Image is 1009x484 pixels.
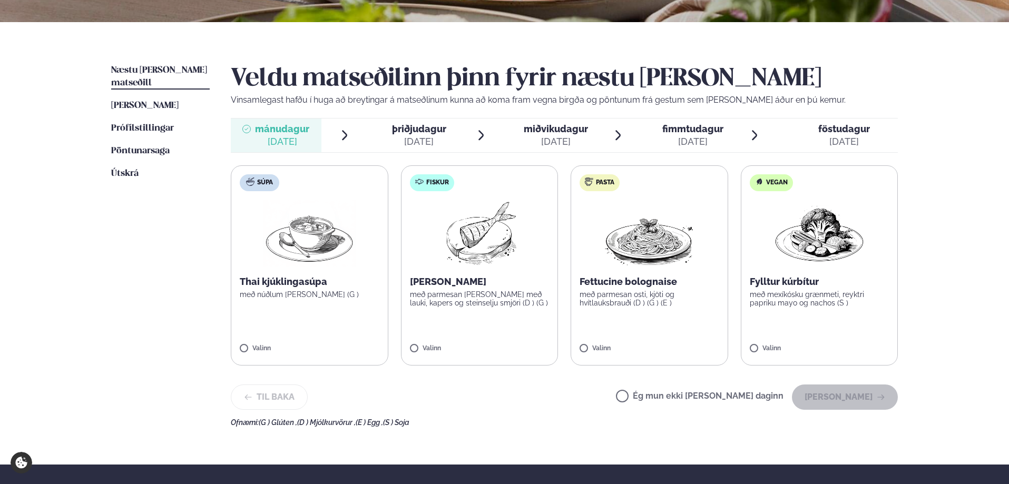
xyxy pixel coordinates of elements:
[111,64,210,90] a: Næstu [PERSON_NAME] matseðill
[111,169,139,178] span: Útskrá
[246,177,254,186] img: soup.svg
[259,418,297,427] span: (G ) Glúten ,
[111,66,207,87] span: Næstu [PERSON_NAME] matseðill
[596,179,614,187] span: Pasta
[356,418,383,427] span: (E ) Egg ,
[773,200,866,267] img: Vegan.png
[410,275,550,288] p: [PERSON_NAME]
[524,135,588,148] div: [DATE]
[662,135,723,148] div: [DATE]
[603,200,695,267] img: Spagetti.png
[585,177,593,186] img: pasta.svg
[426,179,449,187] span: Fiskur
[263,200,356,267] img: Soup.png
[111,100,179,112] a: [PERSON_NAME]
[297,418,356,427] span: (D ) Mjólkurvörur ,
[410,290,550,307] p: með parmesan [PERSON_NAME] með lauki, kapers og steinselju smjöri (D ) (G )
[231,384,308,410] button: Til baka
[383,418,409,427] span: (S ) Soja
[255,123,309,134] span: mánudagur
[255,135,309,148] div: [DATE]
[111,167,139,180] a: Útskrá
[524,123,588,134] span: miðvikudagur
[231,418,898,427] div: Ofnæmi:
[111,145,170,157] a: Pöntunarsaga
[818,135,870,148] div: [DATE]
[111,122,174,135] a: Prófílstillingar
[111,146,170,155] span: Pöntunarsaga
[415,177,424,186] img: fish.svg
[792,384,898,410] button: [PERSON_NAME]
[240,290,379,299] p: með núðlum [PERSON_NAME] (G )
[750,290,889,307] p: með mexíkósku grænmeti, reyktri papriku mayo og nachos (S )
[231,64,898,94] h2: Veldu matseðilinn þinn fyrir næstu [PERSON_NAME]
[231,94,898,106] p: Vinsamlegast hafðu í huga að breytingar á matseðlinum kunna að koma fram vegna birgða og pöntunum...
[662,123,723,134] span: fimmtudagur
[240,275,379,288] p: Thai kjúklingasúpa
[580,290,719,307] p: með parmesan osti, kjöti og hvítlauksbrauði (D ) (G ) (E )
[111,124,174,133] span: Prófílstillingar
[392,123,446,134] span: þriðjudagur
[11,452,32,473] a: Cookie settings
[580,275,719,288] p: Fettucine bolognaise
[750,275,889,288] p: Fylltur kúrbítur
[392,135,446,148] div: [DATE]
[433,200,526,267] img: Fish.png
[257,179,273,187] span: Súpa
[111,101,179,110] span: [PERSON_NAME]
[755,177,763,186] img: Vegan.svg
[818,123,870,134] span: föstudagur
[766,179,788,187] span: Vegan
